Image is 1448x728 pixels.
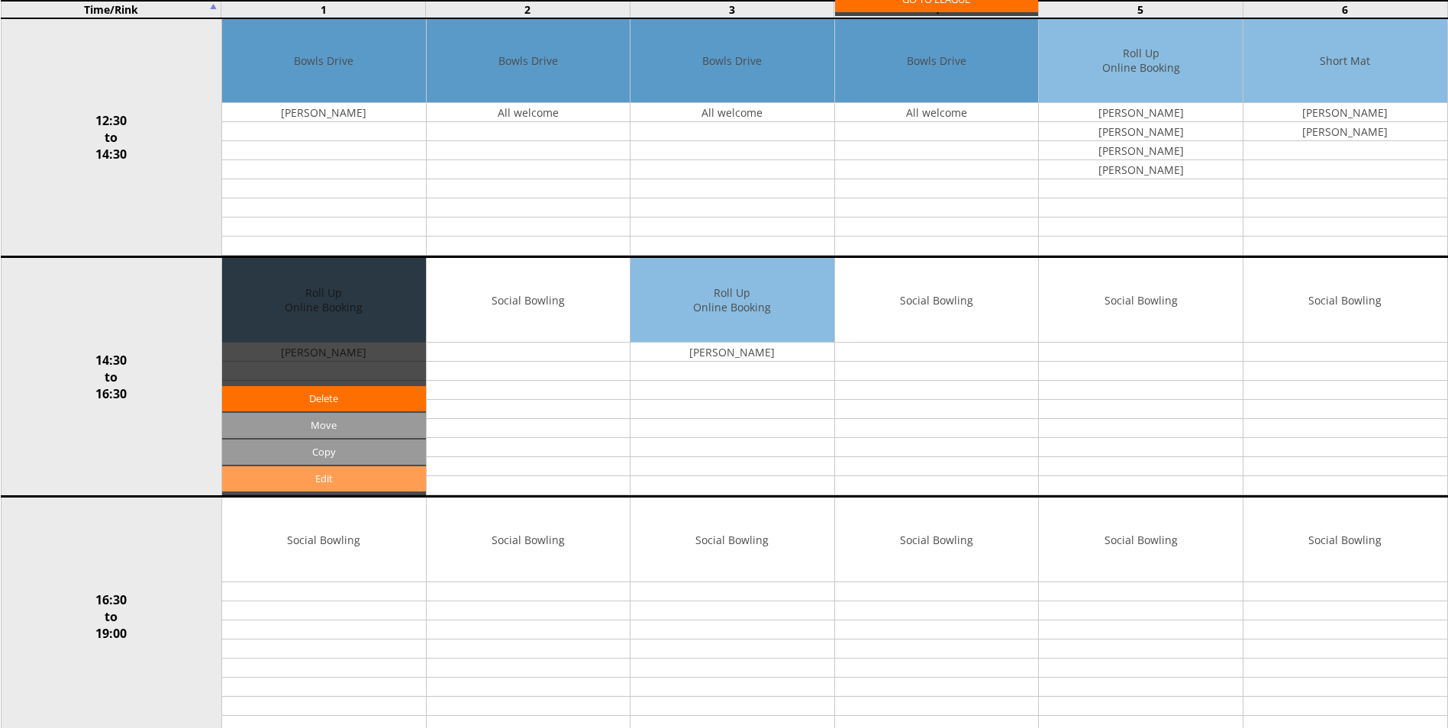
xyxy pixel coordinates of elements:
td: [PERSON_NAME] [1039,122,1243,141]
td: Short Mat [1243,18,1447,103]
td: Social Bowling [1243,498,1447,582]
td: Social Bowling [1039,258,1243,343]
input: Move [222,413,426,438]
td: [PERSON_NAME] [630,343,834,362]
td: 2 [425,1,630,18]
td: Social Bowling [222,498,426,582]
a: Edit [222,466,426,491]
td: Social Bowling [835,258,1039,343]
td: Social Bowling [1039,498,1243,582]
td: Social Bowling [1243,258,1447,343]
td: 12:30 to 14:30 [1,18,221,257]
td: [PERSON_NAME] [222,103,426,122]
td: Roll Up Online Booking [630,258,834,343]
td: Social Bowling [427,258,630,343]
td: All welcome [427,103,630,122]
a: Delete [222,386,426,411]
td: 1 [221,1,426,18]
td: [PERSON_NAME] [1039,160,1243,179]
td: Roll Up Online Booking [1039,18,1243,103]
td: Social Bowling [427,498,630,582]
td: [PERSON_NAME] [1039,103,1243,122]
td: [PERSON_NAME] [1039,141,1243,160]
td: Bowls Drive [835,18,1039,103]
td: 6 [1243,1,1447,18]
input: Copy [222,440,426,465]
td: 3 [630,1,834,18]
td: Social Bowling [835,498,1039,582]
td: All welcome [835,103,1039,122]
td: 5 [1039,1,1243,18]
td: [PERSON_NAME] [1243,103,1447,122]
td: Bowls Drive [630,18,834,103]
td: Bowls Drive [222,18,426,103]
td: [PERSON_NAME] [1243,122,1447,141]
td: 14:30 to 16:30 [1,257,221,497]
td: Time/Rink [1,1,221,18]
td: Social Bowling [630,498,834,582]
td: Bowls Drive [427,18,630,103]
td: All welcome [630,103,834,122]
